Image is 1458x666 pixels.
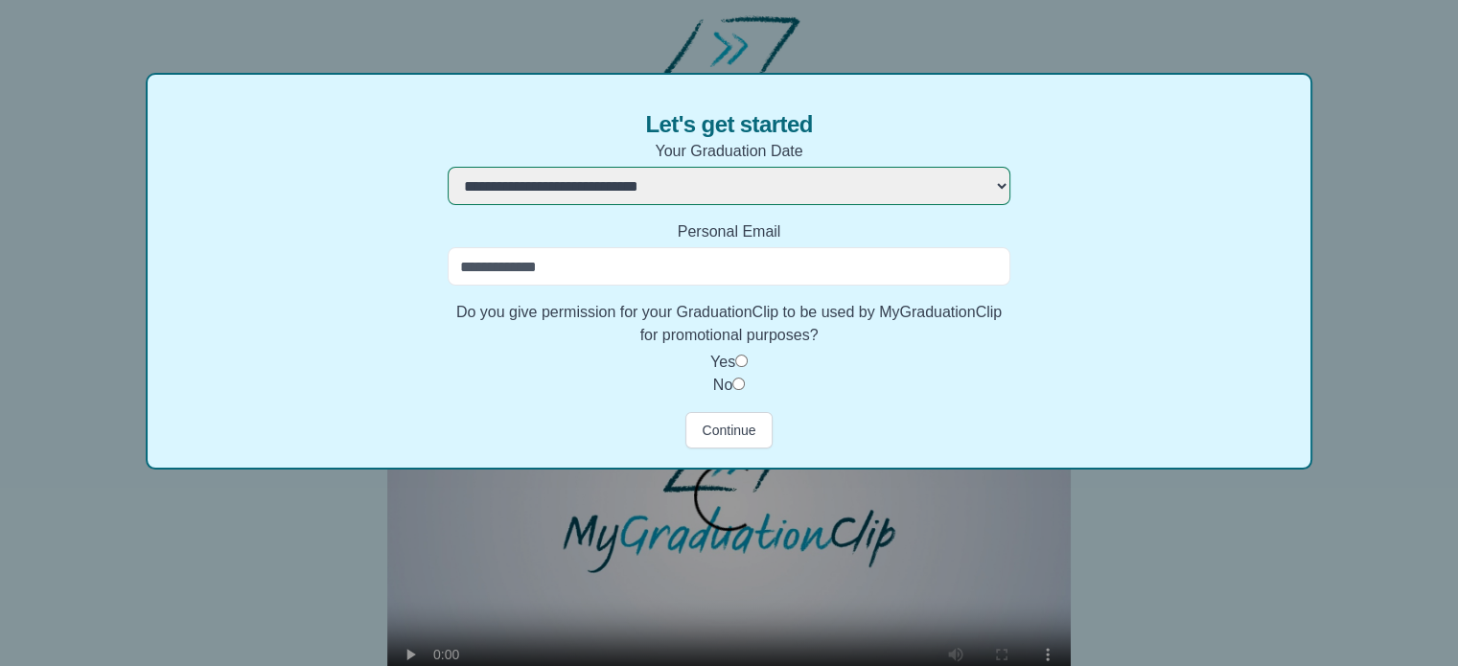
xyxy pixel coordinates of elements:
[448,301,1009,347] label: Do you give permission for your GraduationClip to be used by MyGraduationClip for promotional pur...
[710,354,735,370] label: Yes
[448,220,1009,243] label: Personal Email
[448,140,1009,163] label: Your Graduation Date
[713,377,732,393] label: No
[645,109,812,140] span: Let's get started
[685,412,772,448] button: Continue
